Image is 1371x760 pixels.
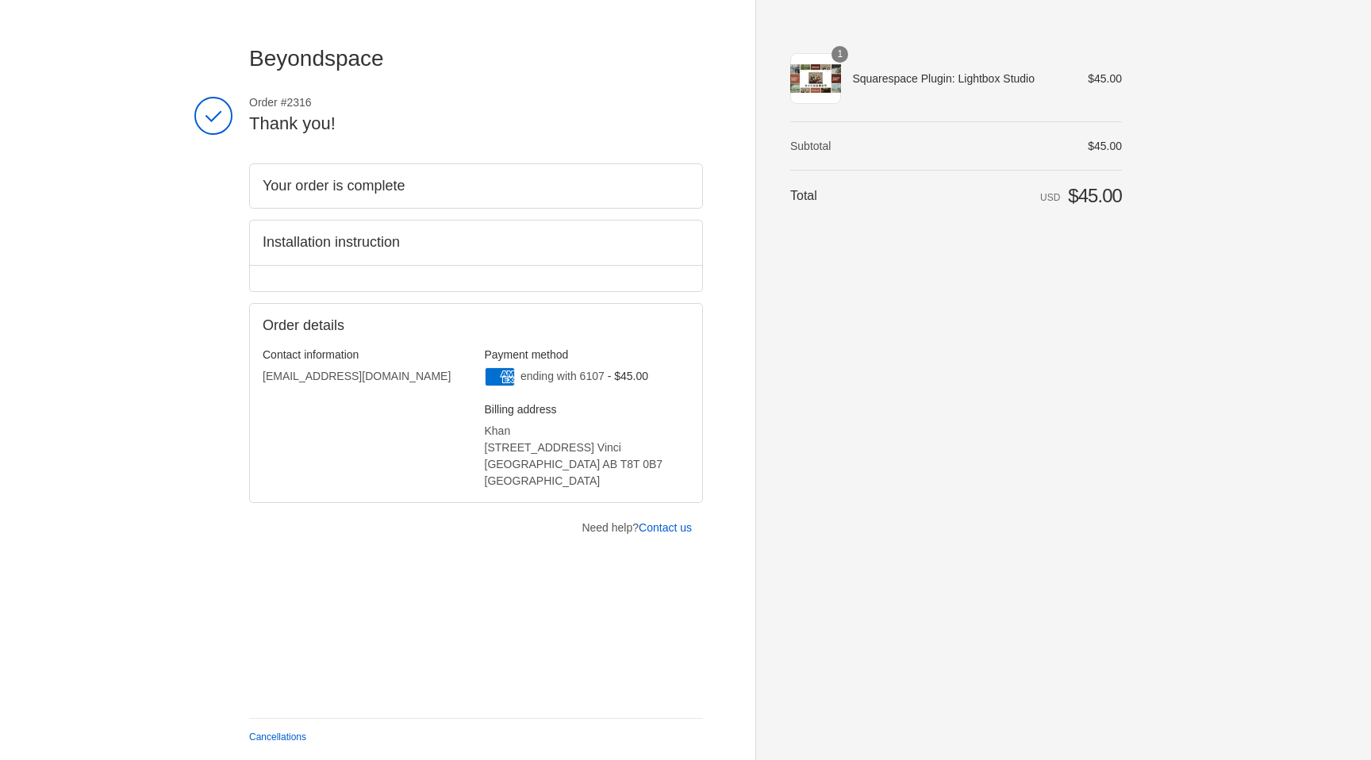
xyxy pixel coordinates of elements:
address: Khan [STREET_ADDRESS] Vinci [GEOGRAPHIC_DATA] AB T8T 0B7 [GEOGRAPHIC_DATA] [485,423,690,489]
span: 1 [831,46,848,63]
th: Subtotal [790,139,888,153]
h2: Your order is complete [263,177,689,195]
span: Total [790,189,817,202]
span: $45.00 [1068,185,1122,206]
h2: Order details [263,317,476,335]
span: $45.00 [1088,72,1122,85]
span: Squarespace Plugin: Lightbox Studio [852,71,1066,86]
a: Contact us [639,521,692,534]
span: $45.00 [1088,140,1122,152]
span: USD [1040,192,1060,203]
h3: Contact information [263,347,468,362]
span: Beyondspace [249,46,384,71]
bdo: [EMAIL_ADDRESS][DOMAIN_NAME] [263,370,451,382]
h2: Thank you! [249,113,703,136]
span: ending with 6107 [520,370,605,382]
h3: Payment method [485,347,690,362]
h3: Billing address [485,402,690,416]
span: - $45.00 [608,370,648,382]
span: Order #2316 [249,95,703,109]
a: Cancellations [249,731,306,743]
p: Need help? [582,520,692,536]
h2: Installation instruction [263,233,689,251]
